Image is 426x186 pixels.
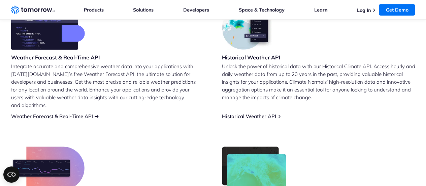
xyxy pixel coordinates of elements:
[379,4,415,16] a: Get Demo
[222,113,276,119] a: Historical Weather API
[239,7,285,13] a: Space & Technology
[133,7,154,13] a: Solutions
[222,62,415,101] p: Unlock the power of historical data with our Historical Climate API. Access hourly and daily weat...
[183,7,209,13] a: Developers
[11,54,100,61] h3: Weather Forecast & Real-Time API
[11,62,204,109] p: Integrate accurate and comprehensive weather data into your applications with [DATE][DOMAIN_NAME]...
[357,7,370,13] a: Log In
[84,7,104,13] a: Products
[11,113,93,119] a: Weather Forecast & Real-Time API
[11,5,55,15] a: Home link
[222,54,281,61] h3: Historical Weather API
[3,166,20,183] button: Open CMP widget
[314,7,327,13] a: Learn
